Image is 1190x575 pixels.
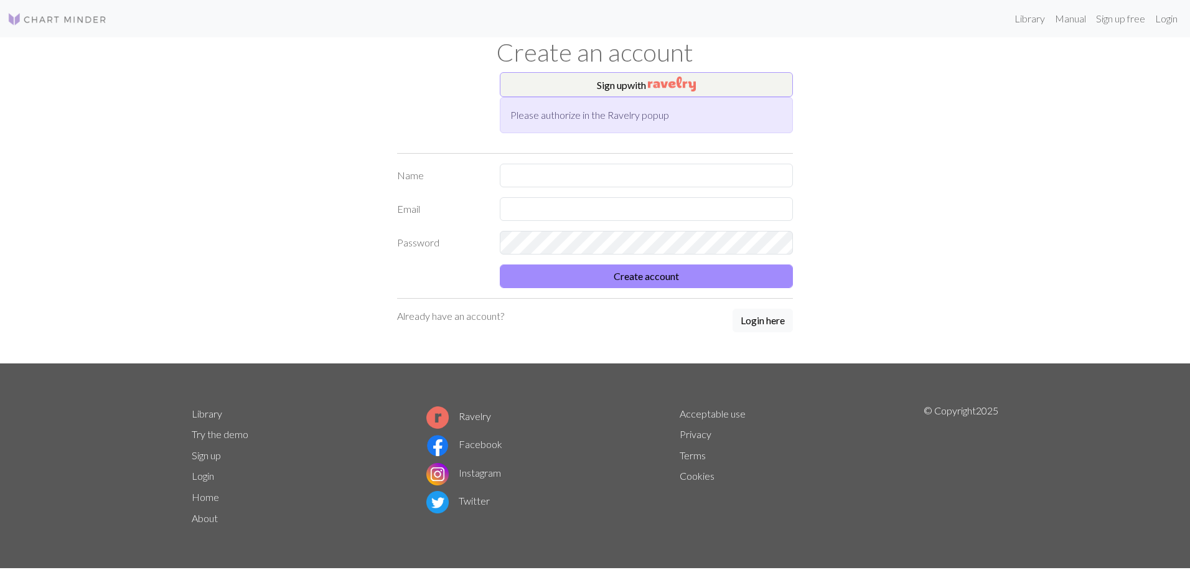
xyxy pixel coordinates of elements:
[390,164,492,187] label: Name
[500,264,793,288] button: Create account
[426,463,449,485] img: Instagram logo
[390,197,492,221] label: Email
[680,470,714,482] a: Cookies
[192,491,219,503] a: Home
[397,309,504,324] p: Already have an account?
[733,309,793,334] a: Login here
[680,408,746,419] a: Acceptable use
[648,77,696,91] img: Ravelry
[500,97,793,133] div: Please authorize in the Ravelry popup
[680,428,711,440] a: Privacy
[1091,6,1150,31] a: Sign up free
[426,434,449,457] img: Facebook logo
[500,72,793,97] button: Sign upwith
[1050,6,1091,31] a: Manual
[680,449,706,461] a: Terms
[426,410,491,422] a: Ravelry
[192,408,222,419] a: Library
[390,231,492,255] label: Password
[7,12,107,27] img: Logo
[733,309,793,332] button: Login here
[1150,6,1183,31] a: Login
[192,512,218,524] a: About
[1010,6,1050,31] a: Library
[426,467,501,479] a: Instagram
[426,491,449,513] img: Twitter logo
[192,470,214,482] a: Login
[924,403,998,529] p: © Copyright 2025
[426,438,502,450] a: Facebook
[184,37,1006,67] h1: Create an account
[192,428,248,440] a: Try the demo
[426,495,490,507] a: Twitter
[426,406,449,429] img: Ravelry logo
[192,449,221,461] a: Sign up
